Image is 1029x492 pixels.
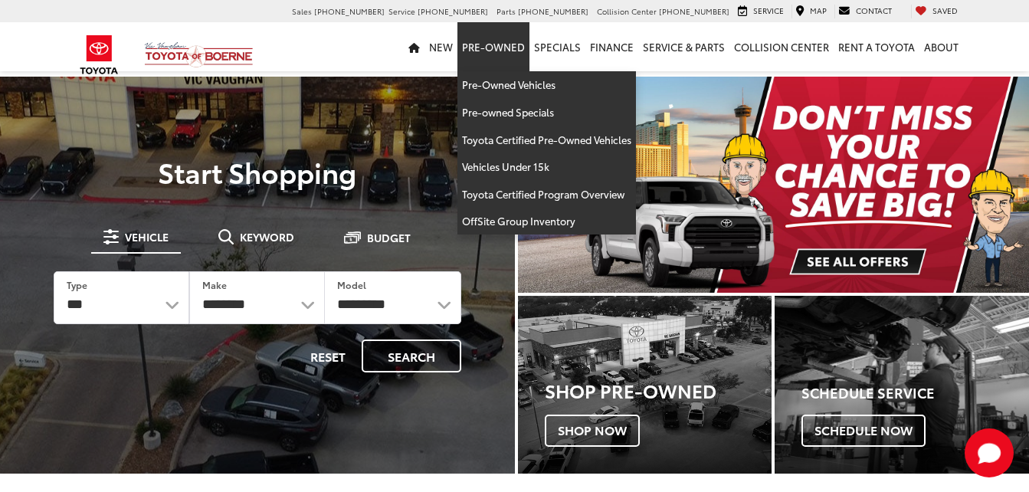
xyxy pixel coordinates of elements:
[457,71,636,99] a: Pre-Owned Vehicles
[362,339,461,372] button: Search
[545,415,640,447] span: Shop Now
[457,181,636,208] a: Toyota Certified Program Overview
[297,339,359,372] button: Reset
[775,296,1029,474] div: Toyota
[125,231,169,242] span: Vehicle
[518,296,772,474] a: Shop Pre-Owned Shop Now
[791,5,831,18] a: Map
[753,5,784,16] span: Service
[911,5,962,18] a: My Saved Vehicles
[729,22,834,71] a: Collision Center
[834,22,919,71] a: Rent a Toyota
[518,296,772,474] div: Toyota
[518,5,588,17] span: [PHONE_NUMBER]
[659,5,729,17] span: [PHONE_NUMBER]
[496,5,516,17] span: Parts
[67,278,87,291] label: Type
[32,156,483,187] p: Start Shopping
[597,5,657,17] span: Collision Center
[424,22,457,71] a: New
[404,22,424,71] a: Home
[144,41,254,68] img: Vic Vaughan Toyota of Boerne
[638,22,729,71] a: Service & Parts: Opens in a new tab
[545,380,772,400] h3: Shop Pre-Owned
[202,278,227,291] label: Make
[388,5,415,17] span: Service
[314,5,385,17] span: [PHONE_NUMBER]
[529,22,585,71] a: Specials
[337,278,366,291] label: Model
[801,385,1029,401] h4: Schedule Service
[418,5,488,17] span: [PHONE_NUMBER]
[292,5,312,17] span: Sales
[457,126,636,154] a: Toyota Certified Pre-Owned Vehicles
[457,22,529,71] a: Pre-Owned
[734,5,788,18] a: Service
[367,232,411,243] span: Budget
[965,428,1014,477] svg: Start Chat
[965,428,1014,477] button: Toggle Chat Window
[457,99,636,126] a: Pre-owned Specials
[919,22,963,71] a: About
[240,231,294,242] span: Keyword
[585,22,638,71] a: Finance
[834,5,896,18] a: Contact
[856,5,892,16] span: Contact
[775,296,1029,474] a: Schedule Service Schedule Now
[457,208,636,235] a: OffSite Group Inventory
[801,415,926,447] span: Schedule Now
[932,5,958,16] span: Saved
[457,153,636,181] a: Vehicles Under 15k
[70,30,128,80] img: Toyota
[810,5,827,16] span: Map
